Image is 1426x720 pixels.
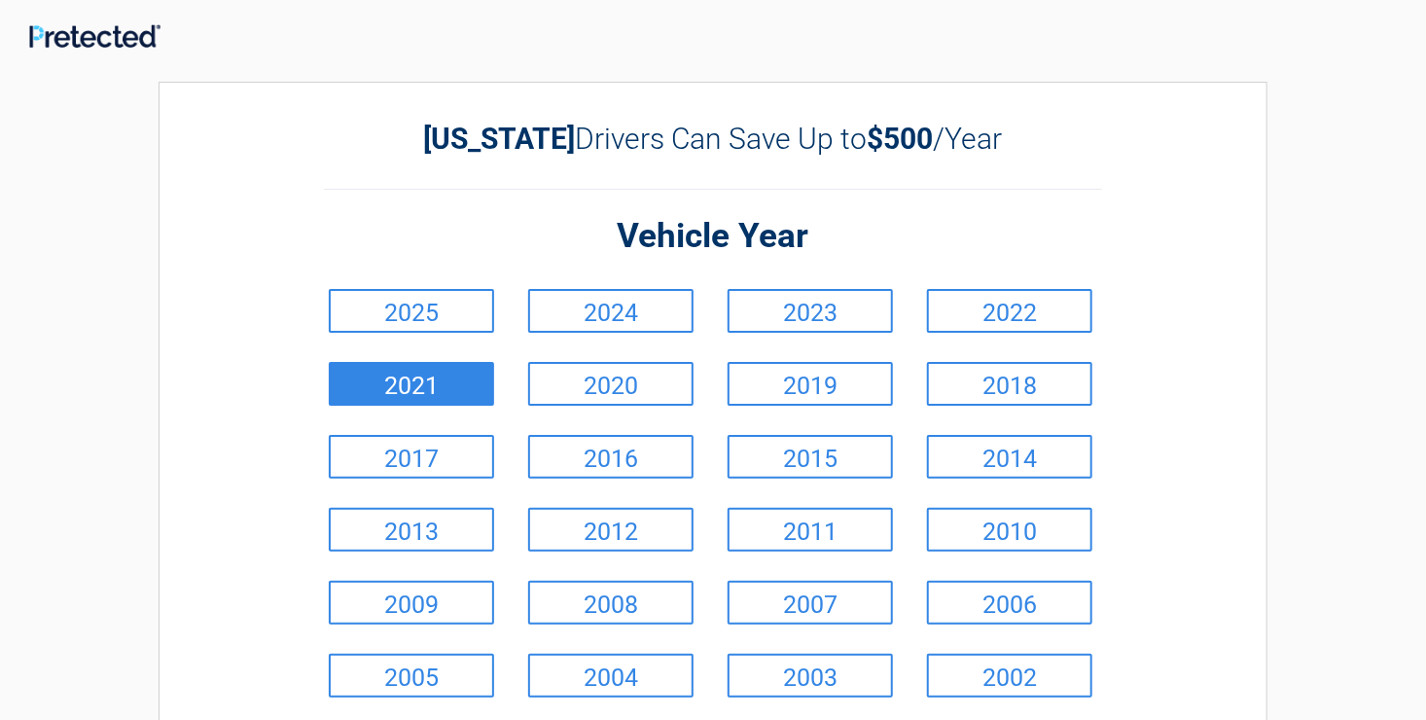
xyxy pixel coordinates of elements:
[927,289,1092,333] a: 2022
[728,508,893,552] a: 2011
[528,581,694,625] a: 2008
[728,289,893,333] a: 2023
[927,581,1092,625] a: 2006
[927,435,1092,479] a: 2014
[528,654,694,698] a: 2004
[728,654,893,698] a: 2003
[424,122,576,156] b: [US_STATE]
[329,581,494,625] a: 2009
[528,289,694,333] a: 2024
[728,435,893,479] a: 2015
[329,289,494,333] a: 2025
[329,654,494,698] a: 2005
[728,581,893,625] a: 2007
[324,122,1102,156] h2: Drivers Can Save Up to /Year
[329,435,494,479] a: 2017
[324,214,1102,260] h2: Vehicle Year
[329,362,494,406] a: 2021
[927,362,1092,406] a: 2018
[927,508,1092,552] a: 2010
[528,508,694,552] a: 2012
[29,24,160,48] img: Main Logo
[528,362,694,406] a: 2020
[728,362,893,406] a: 2019
[927,654,1092,698] a: 2002
[868,122,934,156] b: $500
[528,435,694,479] a: 2016
[329,508,494,552] a: 2013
